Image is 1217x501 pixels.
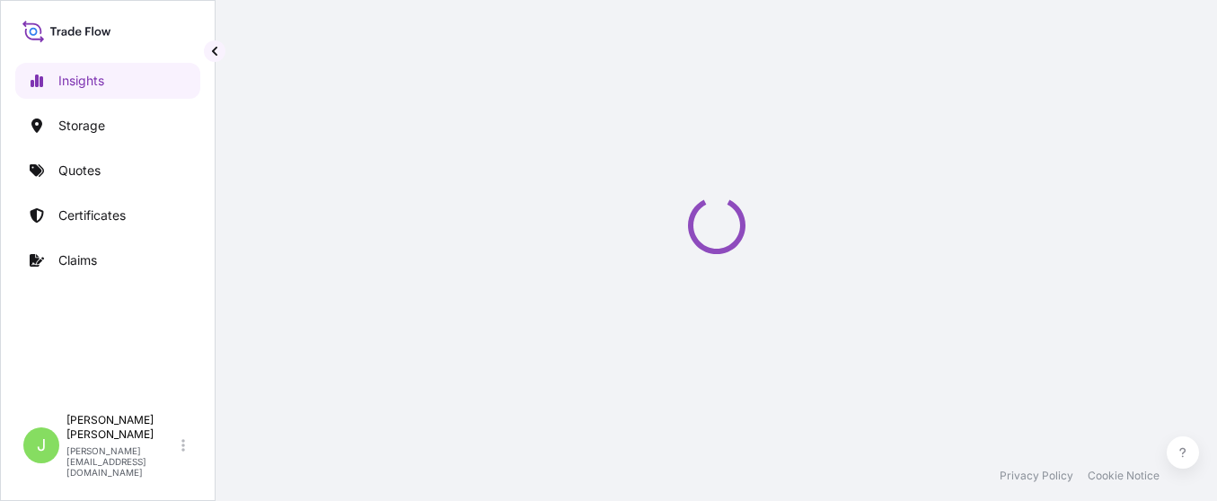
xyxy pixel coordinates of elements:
[1000,469,1073,483] a: Privacy Policy
[15,63,200,99] a: Insights
[15,153,200,189] a: Quotes
[37,436,46,454] span: J
[15,242,200,278] a: Claims
[15,198,200,233] a: Certificates
[58,72,104,90] p: Insights
[66,413,178,442] p: [PERSON_NAME] [PERSON_NAME]
[58,207,126,224] p: Certificates
[58,251,97,269] p: Claims
[66,445,178,478] p: [PERSON_NAME][EMAIL_ADDRESS][DOMAIN_NAME]
[15,108,200,144] a: Storage
[1088,469,1160,483] a: Cookie Notice
[58,117,105,135] p: Storage
[58,162,101,180] p: Quotes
